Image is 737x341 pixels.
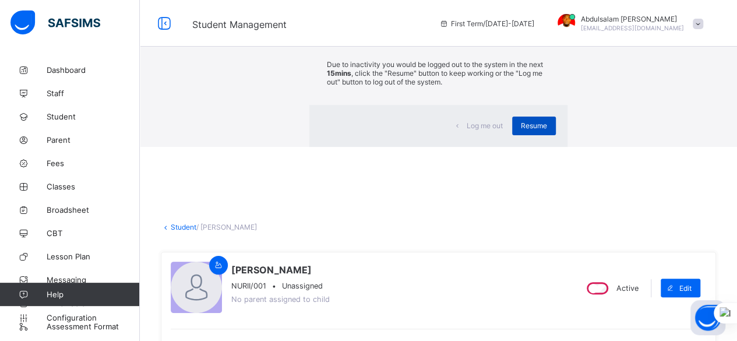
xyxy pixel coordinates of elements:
span: Active [616,284,639,293]
span: Staff [47,89,140,98]
span: Help [47,290,139,299]
p: Due to inactivity you would be logged out to the system in the next , click the "Resume" button t... [327,60,550,86]
span: Configuration [47,313,139,322]
div: Abdulsalam Muhammad Nasir [546,14,709,33]
span: Student [47,112,140,121]
span: Resume [521,121,547,130]
span: Log me out [467,121,503,130]
img: safsims [10,10,100,35]
span: [EMAIL_ADDRESS][DOMAIN_NAME] [581,24,684,31]
a: Student [171,223,196,231]
strong: 15mins [327,69,351,78]
span: Abdulsalam [PERSON_NAME] [581,15,684,23]
span: Student Management [192,19,287,30]
span: Fees [47,159,140,168]
span: [PERSON_NAME] [231,264,330,276]
span: Dashboard [47,65,140,75]
span: Broadsheet [47,205,140,215]
button: Open asap [690,300,725,335]
span: Parent [47,135,140,145]
span: Classes [47,182,140,191]
span: CBT [47,228,140,238]
span: Messaging [47,275,140,284]
span: Edit [679,284,692,293]
span: session/term information [439,19,534,28]
span: Unassigned [282,282,323,290]
span: / [PERSON_NAME] [196,223,257,231]
span: NURII/001 [231,282,266,290]
span: Lesson Plan [47,252,140,261]
div: • [231,282,330,290]
span: No parent assigned to child [231,295,330,304]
